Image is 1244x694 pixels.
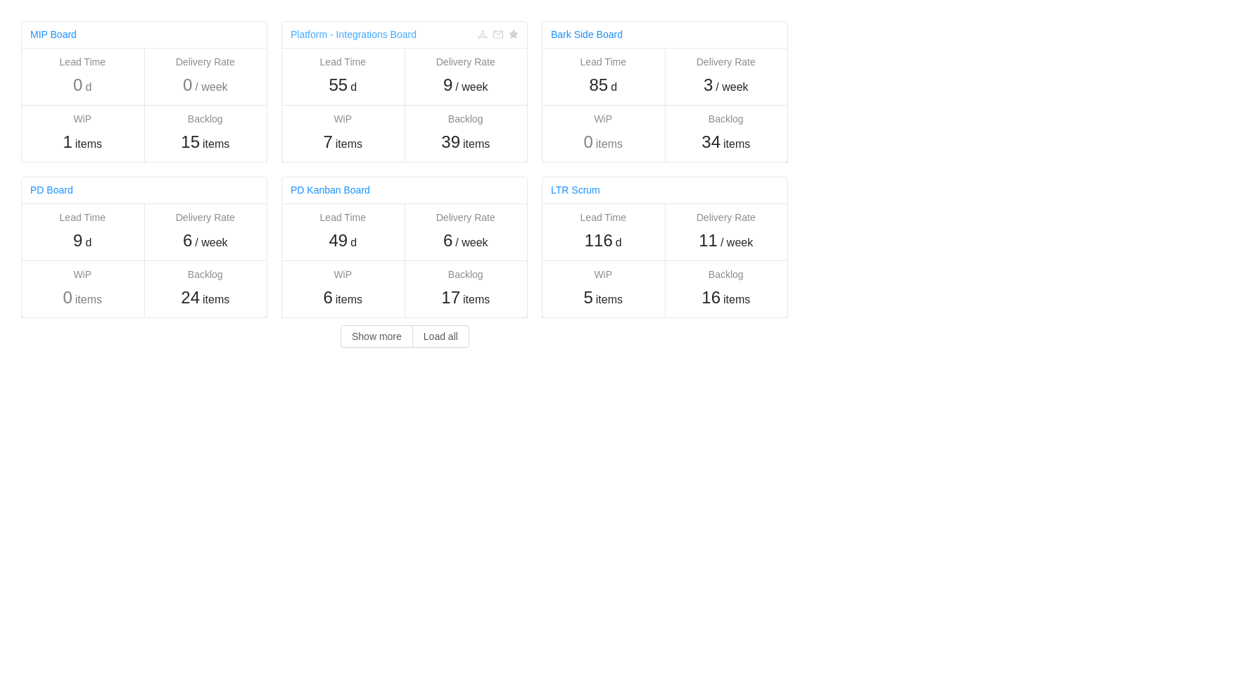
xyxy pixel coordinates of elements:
span: 0 [583,132,592,151]
span: 34 [702,132,721,151]
div: WiP [288,267,398,282]
span: 9 [443,75,452,94]
span: d [616,234,622,251]
span: 3 [704,75,713,94]
div: Delivery Rate [412,55,521,70]
span: d [350,234,357,251]
div: Delivery Rate [672,55,781,70]
span: 6 [323,288,332,307]
a: PD Board [30,184,73,196]
div: WiP [549,112,658,127]
span: 0 [63,288,72,307]
span: 0 [73,75,82,94]
span: items [596,136,623,153]
span: / week [721,234,753,251]
div: Delivery Rate [672,210,781,225]
span: 7 [323,132,332,151]
a: MIP Board [30,29,77,40]
span: items [336,291,362,308]
span: 39 [441,132,460,151]
div: WiP [28,267,137,282]
span: 1 [63,132,72,151]
i: icon: star [509,30,519,39]
span: 9 [73,231,82,250]
i: icon: deployment-unit [478,30,488,39]
span: d [350,79,357,96]
div: Lead Time [288,55,398,70]
span: d [611,79,617,96]
div: Lead Time [549,55,658,70]
div: WiP [28,112,137,127]
span: 0 [183,75,192,94]
div: Backlog [412,267,521,282]
span: 116 [585,231,613,250]
div: Lead Time [549,210,658,225]
span: items [596,291,623,308]
div: Lead Time [28,210,137,225]
span: 6 [183,231,192,250]
span: 17 [441,288,460,307]
div: Backlog [412,112,521,127]
div: Delivery Rate [151,55,260,70]
span: items [203,291,229,308]
span: 85 [589,75,608,94]
span: d [85,79,91,96]
span: 6 [443,231,452,250]
span: / week [455,234,488,251]
span: 5 [583,288,592,307]
span: 55 [329,75,348,94]
div: Backlog [672,112,781,127]
div: Delivery Rate [412,210,521,225]
span: / week [455,79,488,96]
button: Show more [341,325,413,348]
span: items [723,291,750,308]
div: WiP [288,112,398,127]
span: items [723,136,750,153]
div: WiP [549,267,658,282]
span: / week [195,79,227,96]
a: Bark Side Board [551,29,623,40]
span: d [85,234,91,251]
i: icon: mail [493,30,503,39]
span: 15 [181,132,200,151]
div: Delivery Rate [151,210,260,225]
button: Load all [412,325,469,348]
div: Backlog [151,112,260,127]
a: Platform - Integrations Board [291,29,417,40]
div: Backlog [151,267,260,282]
span: items [463,291,490,308]
span: items [336,136,362,153]
span: / week [716,79,748,96]
span: 49 [329,231,348,250]
span: 11 [699,231,718,250]
span: items [75,136,102,153]
span: 16 [702,288,721,307]
div: Backlog [672,267,781,282]
span: items [75,291,102,308]
a: PD Kanban Board [291,184,370,196]
div: Lead Time [288,210,398,225]
span: items [203,136,229,153]
span: items [463,136,490,153]
span: 24 [181,288,200,307]
div: Lead Time [28,55,137,70]
span: / week [195,234,227,251]
a: LTR Scrum [551,184,600,196]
